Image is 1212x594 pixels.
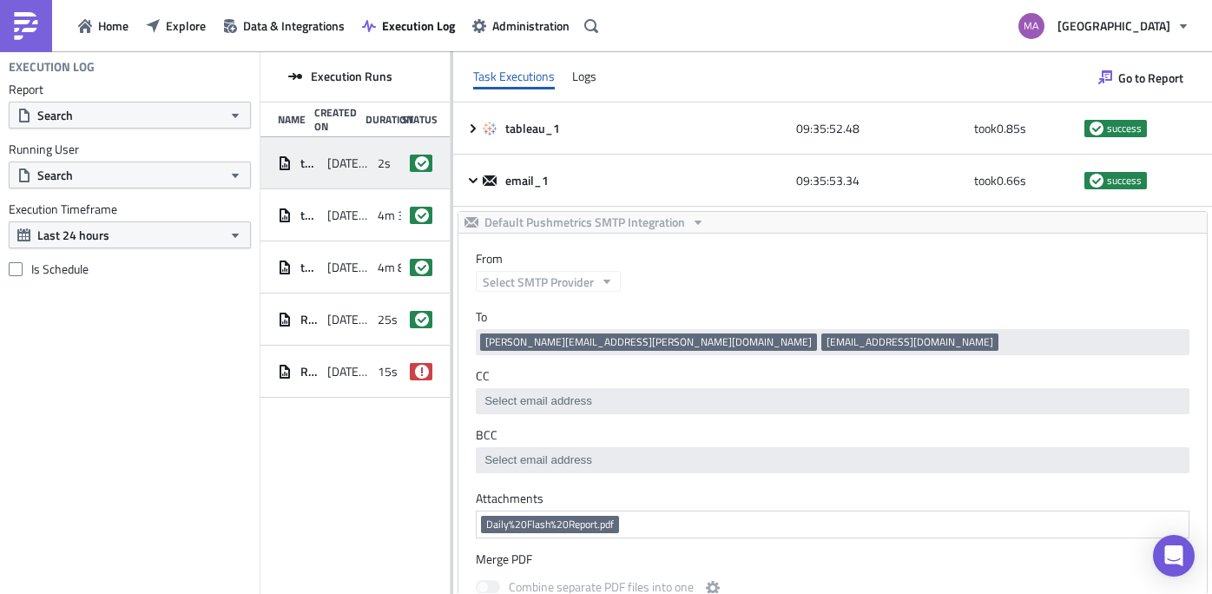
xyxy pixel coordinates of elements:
[402,113,430,126] div: Status
[572,63,596,89] div: Logs
[415,313,429,327] span: success
[378,155,391,171] span: 2s
[485,335,812,349] span: [PERSON_NAME][EMAIL_ADDRESS][PERSON_NAME][DOMAIN_NAME]
[486,518,614,531] span: Daily%20Flash%20Report.pdf
[480,393,1183,410] input: Select em ail add ress
[974,113,1076,144] div: took 0.85 s
[166,16,206,35] span: Explore
[69,12,137,39] button: Home
[9,59,95,75] h4: Execution Log
[311,69,392,84] span: Execution Runs
[327,312,368,327] span: [DATE] 16:45
[480,452,1183,469] input: Select em ail add ress
[464,12,578,39] button: Administration
[378,208,418,223] span: 4m 35s
[476,551,1189,567] label: Merge PDF
[366,113,393,126] div: Duration
[98,16,128,35] span: Home
[505,121,563,136] span: tableau_1
[300,364,319,379] span: Report [DATE]
[1017,11,1046,41] img: Avatar
[974,165,1076,196] div: took 0.66 s
[9,201,251,217] label: Execution Timeframe
[314,106,357,133] div: Created On
[1090,174,1103,188] span: success
[1090,63,1192,91] button: Go to Report
[378,312,398,327] span: 25s
[476,309,1189,325] label: To
[378,260,411,275] span: 4m 8s
[415,365,429,379] span: failed
[473,63,555,89] div: Task Executions
[327,208,368,223] span: [DATE] 09:28
[415,208,429,222] span: success
[278,113,306,126] div: Name
[1090,122,1103,135] span: success
[37,106,73,124] span: Search
[37,166,73,184] span: Search
[214,12,353,39] button: Data & Integrations
[9,82,251,97] label: Report
[353,12,464,39] button: Execution Log
[483,273,594,291] span: Select SMTP Provider
[327,155,368,171] span: [DATE] 09:35
[300,260,319,275] span: testing testing
[1008,7,1199,45] button: [GEOGRAPHIC_DATA]
[476,271,621,292] button: Select SMTP Provider
[415,261,429,274] span: success
[327,260,368,275] span: [DATE] 17:04
[458,212,711,233] button: Default Pushmetrics SMTP Integration
[492,16,570,35] span: Administration
[505,173,551,188] span: email_1
[476,491,1189,506] label: Attachments
[243,16,345,35] span: Data & Integrations
[327,364,368,379] span: [DATE] 15:28
[9,102,251,129] button: Search
[827,335,993,349] span: [EMAIL_ADDRESS][DOMAIN_NAME]
[300,312,319,327] span: Report [DATE]
[137,12,214,39] button: Explore
[12,12,40,40] img: PushMetrics
[796,113,965,144] div: 09:35:52.48
[476,427,1189,443] label: BCC
[9,261,251,277] label: Is Schedule
[1118,69,1183,87] span: Go to Report
[382,16,455,35] span: Execution Log
[476,251,1207,267] label: From
[37,226,109,244] span: Last 24 hours
[9,142,251,157] label: Running User
[378,364,398,379] span: 15s
[796,165,965,196] div: 09:35:53.34
[476,368,1189,384] label: CC
[1153,535,1195,577] div: Open Intercom Messenger
[1057,16,1170,35] span: [GEOGRAPHIC_DATA]
[1107,122,1142,135] span: success
[300,155,319,171] span: test again
[9,221,251,248] button: Last 24 hours
[1107,174,1142,188] span: success
[415,156,429,170] span: success
[484,212,685,233] span: Default Pushmetrics SMTP Integration
[9,162,251,188] button: Search
[300,208,319,223] span: testing testing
